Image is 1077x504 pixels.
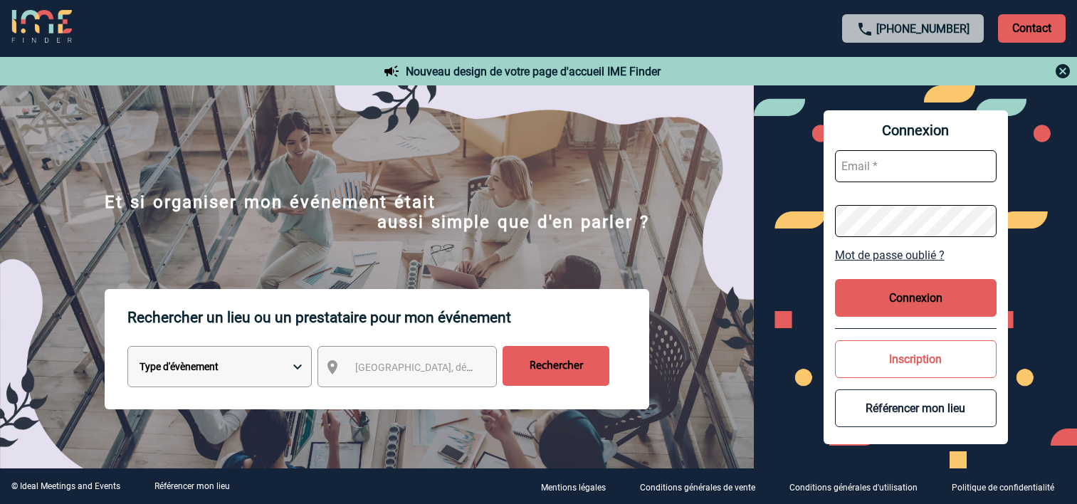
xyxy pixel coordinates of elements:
[835,122,997,139] span: Connexion
[629,480,778,493] a: Conditions générales de vente
[503,346,609,386] input: Rechercher
[876,22,970,36] a: [PHONE_NUMBER]
[154,481,230,491] a: Référencer mon lieu
[998,14,1066,43] p: Contact
[640,483,755,493] p: Conditions générales de vente
[11,481,120,491] div: © Ideal Meetings and Events
[835,279,997,317] button: Connexion
[778,480,940,493] a: Conditions générales d'utilisation
[127,289,649,346] p: Rechercher un lieu ou un prestataire pour mon événement
[541,483,606,493] p: Mentions légales
[355,362,553,373] span: [GEOGRAPHIC_DATA], département, région...
[835,389,997,427] button: Référencer mon lieu
[952,483,1054,493] p: Politique de confidentialité
[856,21,873,38] img: call-24-px.png
[835,150,997,182] input: Email *
[530,480,629,493] a: Mentions légales
[789,483,918,493] p: Conditions générales d'utilisation
[835,340,997,378] button: Inscription
[940,480,1077,493] a: Politique de confidentialité
[835,248,997,262] a: Mot de passe oublié ?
